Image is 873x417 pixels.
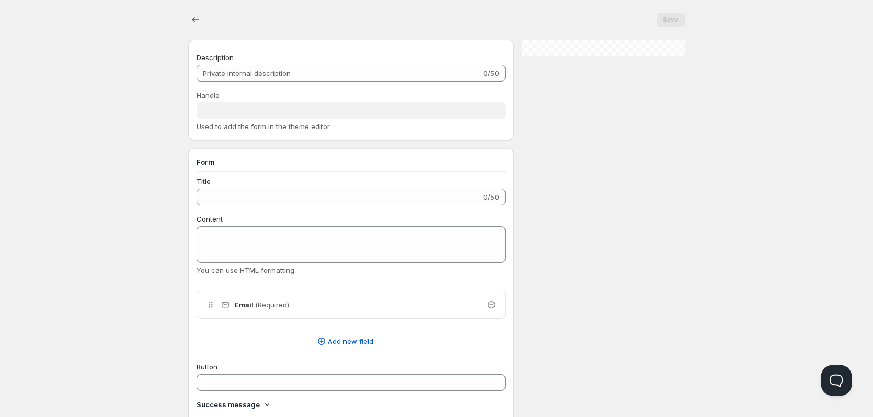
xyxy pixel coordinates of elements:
input: Private internal description [197,65,481,82]
iframe: Help Scout Beacon - Open [821,365,852,396]
span: Content [197,215,223,223]
span: Title [197,177,211,186]
h4: Email [235,299,289,310]
h3: Form [197,157,506,167]
button: Add new field [190,333,499,350]
span: You can use HTML formatting. [197,266,296,274]
span: Add new field [328,336,373,346]
span: (Required) [255,300,289,309]
h4: Success message [197,399,260,410]
span: Handle [197,91,220,99]
span: Button [197,363,217,371]
span: Used to add the form in the theme editor [197,122,330,131]
span: Description [197,53,234,62]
